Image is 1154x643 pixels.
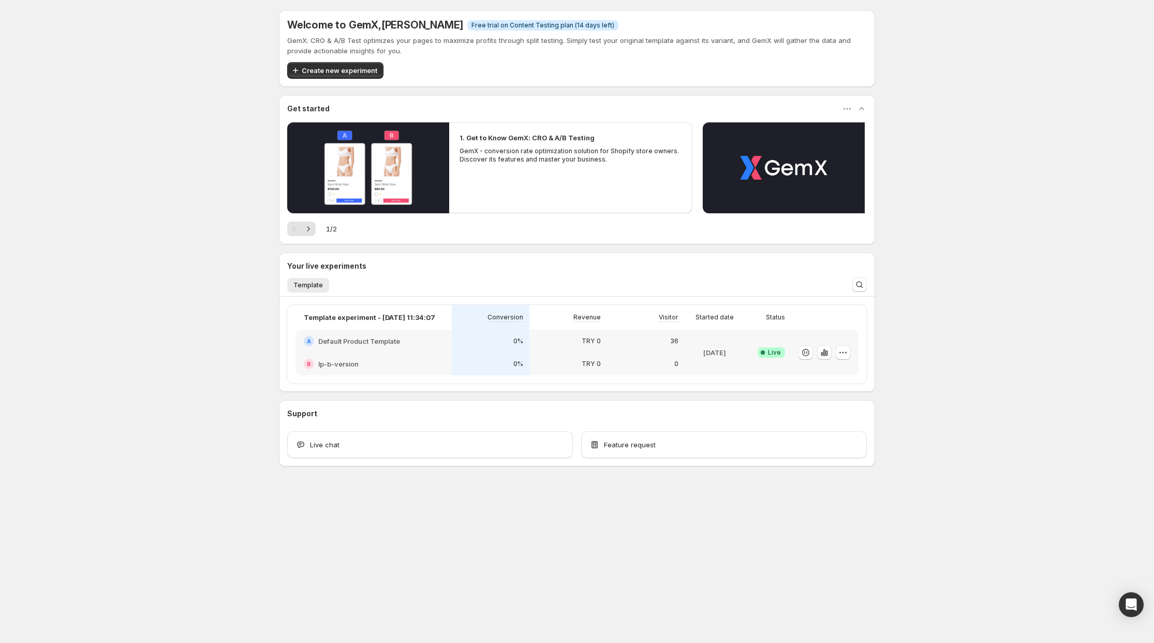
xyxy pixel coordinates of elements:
span: Free trial on Content Testing plan (14 days left) [471,21,614,30]
h2: lp-b-version [318,359,359,369]
button: Search and filter results [852,277,867,292]
p: Revenue [573,313,601,321]
span: Template [293,281,323,289]
h2: Default Product Template [318,336,400,346]
h2: A [307,338,311,344]
p: 0% [513,337,523,345]
h3: Get started [287,104,330,114]
h5: Welcome to GemX [287,19,463,31]
span: Live chat [310,440,339,450]
span: , [PERSON_NAME] [378,19,463,31]
p: 36 [670,337,678,345]
p: Template experiment - [DATE] 11:34:07 [304,312,435,323]
p: Conversion [487,313,523,321]
span: 1 / 2 [326,224,337,234]
p: 0 [674,360,678,368]
p: TRY 0 [582,337,601,345]
p: Status [766,313,785,321]
button: Play video [703,122,865,213]
button: Play video [287,122,449,213]
h2: B [307,361,311,367]
span: Live [768,348,781,357]
button: Next [301,222,316,236]
button: Create new experiment [287,62,383,79]
div: Open Intercom Messenger [1119,592,1144,617]
p: Visitor [659,313,678,321]
h3: Support [287,408,317,419]
p: [DATE] [703,347,726,358]
h2: 1. Get to Know GemX: CRO & A/B Testing [460,133,595,143]
p: 0% [513,360,523,368]
p: Started date [696,313,734,321]
span: Create new experiment [302,65,377,76]
p: TRY 0 [582,360,601,368]
p: GemX: CRO & A/B Test optimizes your pages to maximize profits through split testing. Simply test ... [287,35,867,56]
nav: Pagination [287,222,316,236]
span: Feature request [604,440,656,450]
h3: Your live experiments [287,261,366,271]
p: GemX - conversion rate optimization solution for Shopify store owners. Discover its features and ... [460,147,682,164]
